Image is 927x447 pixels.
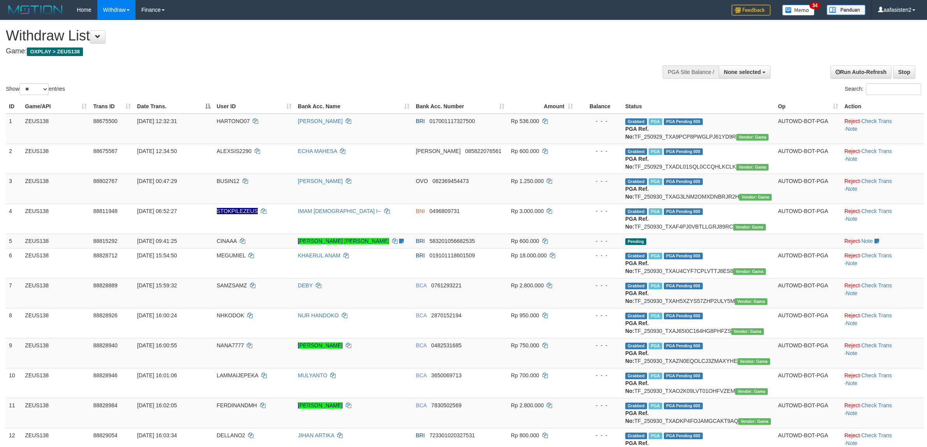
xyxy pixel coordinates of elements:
span: [DATE] 15:59:32 [137,282,177,289]
span: Marked by aafsreyleap [649,178,662,185]
span: Grabbed [625,253,647,259]
td: TF_250930_TXAG3LNM2OMXDNBRJR2H [622,174,775,204]
span: HARTONO07 [217,118,250,124]
div: - - - [579,401,619,409]
span: Marked by aafsolysreylen [649,403,662,409]
a: [PERSON_NAME] [298,342,343,348]
img: panduan.png [827,5,865,15]
td: ZEUS138 [22,368,90,398]
span: Copy 082369454473 to clipboard [433,178,469,184]
td: ZEUS138 [22,338,90,368]
label: Show entries [6,83,65,95]
b: PGA Ref. No: [625,126,649,140]
div: - - - [579,431,619,439]
td: · · [841,278,923,308]
td: · · [841,248,923,278]
a: Note [846,260,858,266]
td: · · [841,368,923,398]
div: - - - [579,147,619,155]
a: Check Trans [861,312,892,319]
span: Marked by aafsolysreylen [649,343,662,349]
span: 34 [809,2,820,9]
span: 88828712 [93,252,117,259]
input: Search: [866,83,921,95]
span: OXPLAY > ZEUS138 [27,48,83,56]
span: BCA [416,282,427,289]
span: 88828926 [93,312,117,319]
td: · · [841,338,923,368]
a: Reject [844,432,860,438]
a: Note [861,238,873,244]
a: Stop [893,65,915,79]
td: · [841,234,923,248]
td: TF_250930_TXAH5XZYS57ZHP2ULY5M [622,278,775,308]
span: BRI [416,118,425,124]
td: · · [841,114,923,144]
a: Reject [844,118,860,124]
b: PGA Ref. No: [625,350,649,364]
a: Reject [844,252,860,259]
span: Marked by aafsolysreylen [649,283,662,289]
h1: Withdraw List [6,28,610,44]
span: 88675500 [93,118,117,124]
span: Rp 600.000 [511,238,539,244]
span: Rp 3.000.000 [511,208,544,214]
span: ALEXSIS2290 [217,148,252,154]
a: Note [846,350,858,356]
td: 4 [6,204,22,234]
b: PGA Ref. No: [625,380,649,394]
span: CINAAA [217,238,237,244]
a: JIHAN ARTIKA [298,432,334,438]
a: Reject [844,312,860,319]
span: [DATE] 12:34:50 [137,148,177,154]
th: Game/API: activate to sort column ascending [22,99,90,114]
img: MOTION_logo.png [6,4,65,16]
span: Marked by aafchomsokheang [649,433,662,439]
td: AUTOWD-BOT-PGA [775,204,841,234]
span: 88811948 [93,208,117,214]
div: - - - [579,207,619,215]
td: 9 [6,338,22,368]
span: PGA Pending [664,433,703,439]
td: ZEUS138 [22,234,90,248]
span: Rp 1.250.000 [511,178,544,184]
span: Copy 085822076561 to clipboard [465,148,501,154]
img: Feedback.jpg [732,5,770,16]
span: PGA Pending [664,313,703,319]
a: Reject [844,178,860,184]
td: ZEUS138 [22,308,90,338]
a: [PERSON_NAME] [298,178,343,184]
select: Showentries [19,83,49,95]
span: Copy 0496809731 to clipboard [429,208,460,214]
span: Rp 2.800.000 [511,282,544,289]
span: Grabbed [625,373,647,379]
span: 88815292 [93,238,117,244]
th: Action [841,99,923,114]
td: 8 [6,308,22,338]
td: AUTOWD-BOT-PGA [775,174,841,204]
span: DELLANO2 [217,432,245,438]
a: Reject [844,342,860,348]
div: PGA Site Balance / [663,65,719,79]
span: Marked by aafsreyleap [649,208,662,215]
a: Note [846,186,858,192]
a: Note [846,216,858,222]
span: FERDINANDMH [217,402,257,408]
span: Vendor URL: https://trx31.1velocity.biz [737,358,770,365]
span: Copy 2870152194 to clipboard [431,312,462,319]
span: Vendor URL: https://trx31.1velocity.biz [733,268,766,275]
span: Copy 3650069713 to clipboard [431,372,462,378]
td: 10 [6,368,22,398]
th: Bank Acc. Name: activate to sort column ascending [295,99,413,114]
a: Note [846,156,858,162]
td: · · [841,204,923,234]
td: ZEUS138 [22,398,90,428]
span: Vendor URL: https://trx31.1velocity.biz [736,164,769,171]
div: - - - [579,237,619,245]
span: BNI [416,208,425,214]
td: AUTOWD-BOT-PGA [775,308,841,338]
td: TF_250930_TXAZN0EQOLCJ3ZMAXYHE [622,338,775,368]
td: 7 [6,278,22,308]
span: BCA [416,372,427,378]
span: NHKODOK [217,312,245,319]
